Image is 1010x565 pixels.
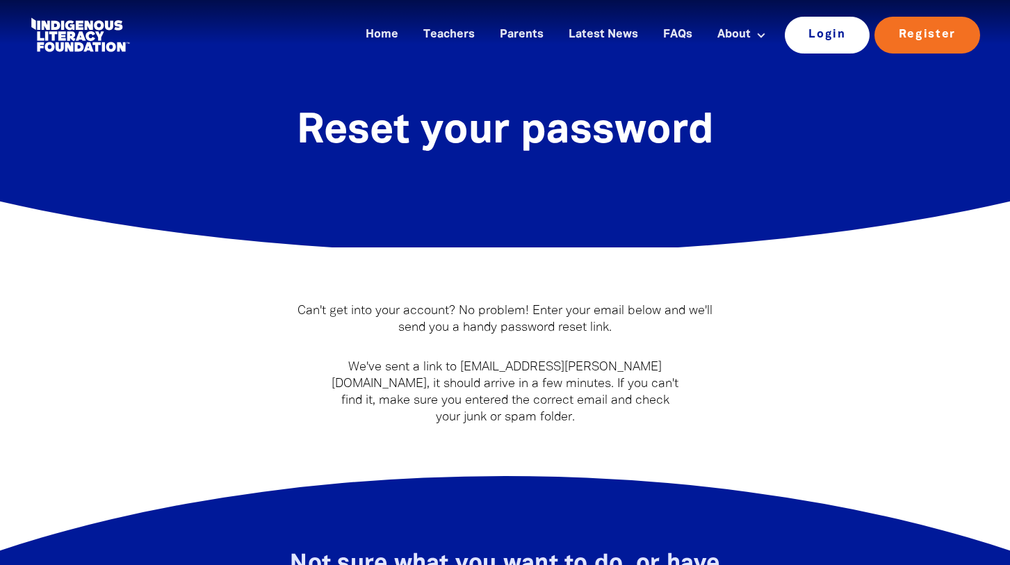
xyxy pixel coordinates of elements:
a: Home [357,24,407,47]
p: We've sent a link to [EMAIL_ADDRESS][PERSON_NAME][DOMAIN_NAME], it should arrive in a few minutes... [332,359,679,426]
p: Can't get into your account? No problem! Enter your email below and we'll send you a handy passwo... [297,303,714,336]
a: Register [874,17,980,53]
a: FAQs [655,24,701,47]
a: Teachers [415,24,483,47]
a: About [709,24,774,47]
a: Parents [491,24,552,47]
span: Reset your password [297,113,714,151]
a: Latest News [560,24,646,47]
a: Login [785,17,870,53]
